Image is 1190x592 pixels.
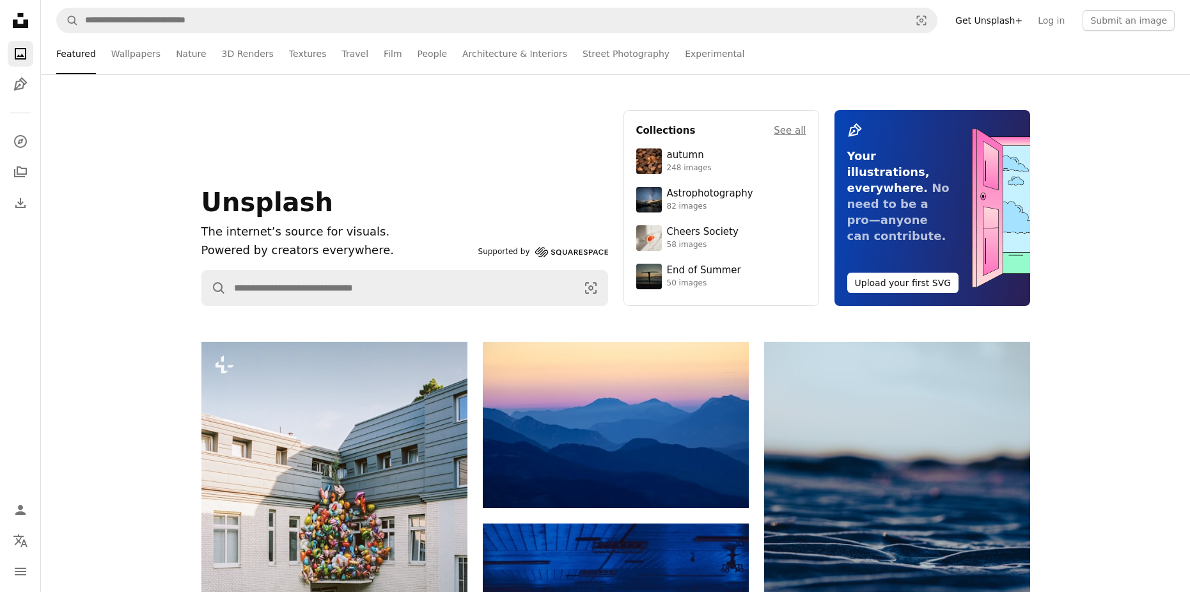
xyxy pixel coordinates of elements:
div: 248 images [667,163,712,173]
a: A large cluster of colorful balloons on a building facade. [201,515,467,527]
a: Supported by [478,244,608,260]
a: Collections [8,159,33,185]
a: Experimental [685,33,744,74]
a: Cheers Society58 images [636,225,806,251]
form: Find visuals sitewide [56,8,937,33]
a: Street Photography [583,33,669,74]
a: Photos [8,41,33,67]
a: Layered blue mountains under a pastel sky [483,419,749,430]
a: Download History [8,190,33,216]
form: Find visuals sitewide [201,270,608,306]
a: End of Summer50 images [636,264,806,289]
img: Layered blue mountains under a pastel sky [483,342,749,508]
a: Get Unsplash+ [948,10,1030,31]
p: Powered by creators everywhere. [201,241,473,260]
img: premium_photo-1754398386796-ea3dec2a6302 [636,264,662,289]
div: End of Summer [667,264,741,277]
button: Search Unsplash [202,271,226,305]
span: No need to be a pro—anyone can contribute. [847,181,950,243]
button: Submit an image [1083,10,1175,31]
button: Language [8,528,33,554]
span: Unsplash [201,188,333,217]
img: photo-1538592487700-be96de73306f [636,187,662,212]
a: Wallpapers [111,33,160,74]
a: 3D Renders [222,33,274,74]
button: Visual search [574,271,607,305]
button: Visual search [906,8,937,33]
div: Astrophotography [667,188,753,200]
button: Menu [8,559,33,584]
div: autumn [667,149,712,162]
button: Upload your first SVG [847,273,959,293]
a: People [418,33,448,74]
a: Rippled sand dunes under a twilight sky [764,536,1030,547]
a: Film [384,33,402,74]
a: Log in / Sign up [8,497,33,523]
img: photo-1637983927634-619de4ccecac [636,148,662,174]
button: Search Unsplash [57,8,79,33]
div: 58 images [667,240,739,250]
div: 82 images [667,202,753,212]
a: Nature [176,33,206,74]
a: Architecture & Interiors [462,33,567,74]
a: Astrophotography82 images [636,187,806,212]
a: autumn248 images [636,148,806,174]
h4: Collections [636,123,696,138]
a: Explore [8,129,33,154]
a: Illustrations [8,72,33,97]
a: Log in [1030,10,1072,31]
span: Your illustrations, everywhere. [847,149,930,195]
h1: The internet’s source for visuals. [201,223,473,241]
div: Cheers Society [667,226,739,239]
img: photo-1610218588353-03e3130b0e2d [636,225,662,251]
a: Textures [289,33,327,74]
a: Travel [341,33,368,74]
div: 50 images [667,278,741,289]
a: See all [774,123,806,138]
